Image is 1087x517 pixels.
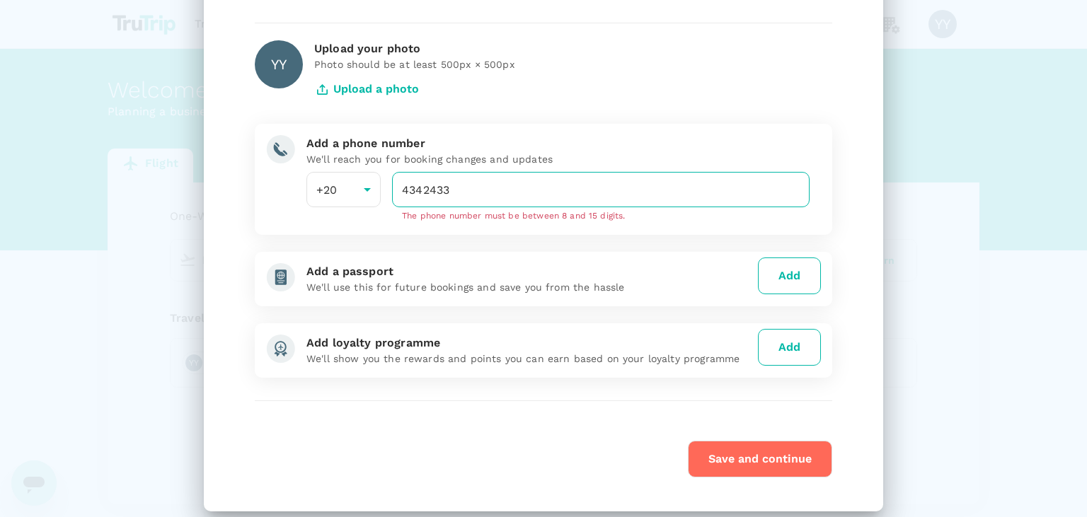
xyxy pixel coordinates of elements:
[306,263,752,280] div: Add a passport
[314,40,832,57] div: Upload your photo
[306,280,752,294] p: We'll use this for future bookings and save you from the hassle
[306,352,752,366] p: We'll show you the rewards and points you can earn based on your loyalty programme
[314,57,832,71] p: Photo should be at least 500px × 500px
[688,441,832,477] button: Save and continue
[392,172,810,207] input: Your phone number
[758,329,821,366] button: Add
[266,335,295,363] img: add-loyalty
[758,257,821,294] button: Add
[266,263,295,291] img: add-passport
[316,183,337,197] span: +20
[266,135,295,163] img: add-phone-number
[314,71,419,107] button: Upload a photo
[402,209,800,223] p: The phone number must be between 8 and 15 digits.
[306,335,752,352] div: Add loyalty programme
[306,152,810,166] p: We'll reach you for booking changes and updates
[306,135,810,152] div: Add a phone number
[306,172,381,207] div: +20
[255,40,303,88] div: YY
